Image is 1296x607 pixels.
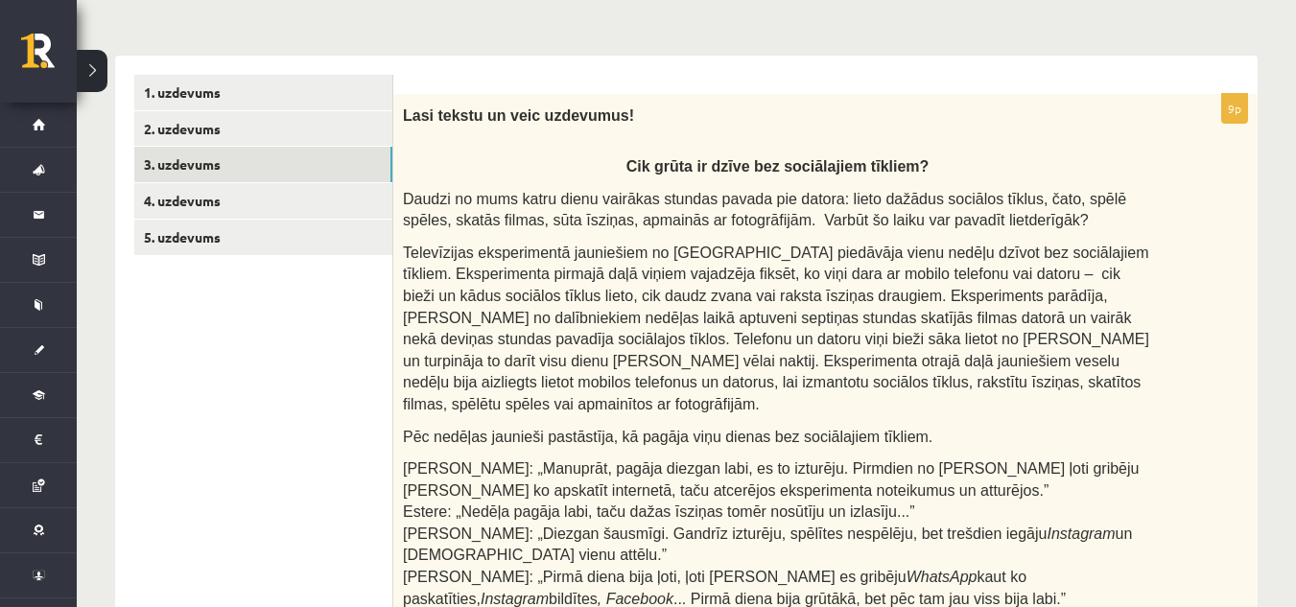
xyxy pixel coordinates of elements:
[598,591,673,607] i: , Facebook
[481,591,549,607] i: Instagram
[1221,93,1248,124] p: 9p
[21,34,77,82] a: Rīgas 1. Tālmācības vidusskola
[134,147,392,182] a: 3. uzdevums
[134,183,392,219] a: 4. uzdevums
[403,429,932,445] span: Pēc nedēļas jaunieši pastāstīja, kā pagāja viņu dienas bez sociālajiem tīkliem.
[403,107,634,124] span: Lasi tekstu un veic uzdevumus!
[1047,525,1115,542] i: Instagram
[403,245,1149,412] span: Televīzijas eksperimentā jauniešiem no [GEOGRAPHIC_DATA] piedāvāja vienu nedēļu dzīvot bez sociāl...
[907,569,978,585] i: WhatsApp
[403,191,1126,229] span: Daudzi no mums katru dienu vairākas stundas pavada pie datora: lieto dažādus sociālos tīklus, čat...
[134,111,392,147] a: 2. uzdevums
[134,220,392,255] a: 5. uzdevums
[626,158,930,175] b: Cik grūta ir dzīve bez sociālajiem tīkliem?
[19,19,824,39] body: Editor, wiswyg-editor-user-answer-47024909831700
[134,75,392,110] a: 1. uzdevums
